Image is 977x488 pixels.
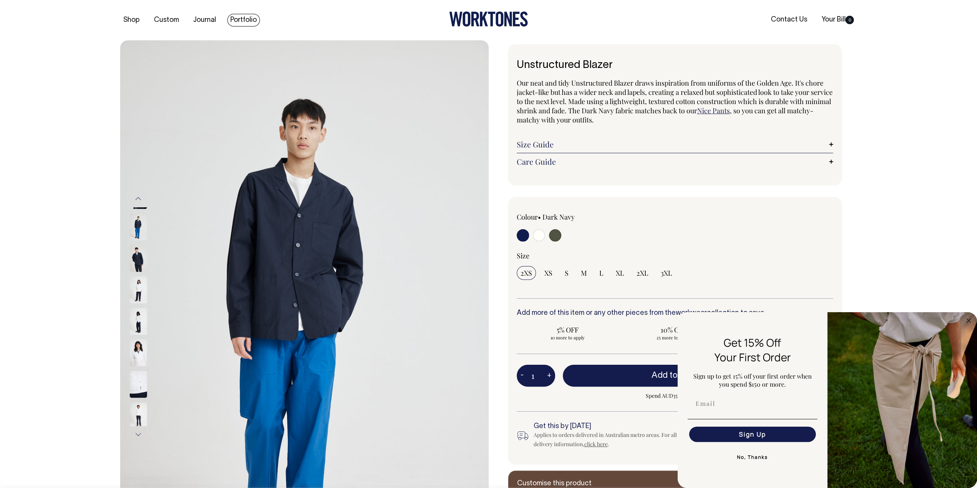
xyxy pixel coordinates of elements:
h6: Add more of this item or any other pieces from the collection to save [517,309,833,317]
span: 25 more to apply [627,334,721,341]
a: Contact Us [767,13,810,26]
span: • [538,212,541,222]
a: Your Bill0 [818,13,857,26]
button: Previous [132,190,144,207]
input: 5% OFF 10 more to apply [517,323,618,343]
input: 2XS [517,266,536,280]
a: Care Guide [517,157,833,166]
span: Add to bill [651,372,689,379]
span: L [599,268,603,278]
span: 3XL [661,268,672,278]
img: dark-navy [130,245,147,272]
button: - [517,368,527,384]
input: 10% OFF 25 more to apply [623,323,724,343]
img: off-white [130,339,147,366]
input: XL [612,266,628,280]
input: S [561,266,572,280]
span: Sign up to get 15% off your first order when you spend $150 or more. [693,372,812,388]
input: 3XL [657,266,676,280]
span: 10 more to apply [521,334,615,341]
span: M [581,268,587,278]
div: Applies to orders delivered in Australian metro areas. For all delivery information, . [534,430,689,449]
div: FLYOUT Form [678,312,977,488]
button: + [543,368,555,384]
button: Close dialog [964,316,973,325]
span: 10% OFF [627,325,721,334]
a: Shop [120,14,143,26]
input: XS [541,266,556,280]
button: Add to bill —AUD120.00 [563,365,833,386]
span: Our neat and tidy Unstructured Blazer draws inspiration from uniforms of the Golden Age. It's cho... [517,78,833,115]
input: Email [689,396,816,411]
span: Your First Order [714,350,791,364]
h6: Customise this product [517,480,640,488]
input: M [577,266,591,280]
a: workwear [676,310,707,316]
span: XS [544,268,552,278]
span: , so you can get all matchy-matchy with your outfits. [517,106,813,124]
span: 2XL [636,268,648,278]
a: click here [584,440,608,448]
a: Journal [190,14,219,26]
input: L [595,266,607,280]
a: Portfolio [227,14,260,26]
label: Dark Navy [542,212,575,222]
input: 2XL [633,266,652,280]
span: 2XS [521,268,532,278]
span: 0 [845,16,854,24]
h6: Get this by [DATE] [534,423,689,430]
img: dark-navy [130,213,147,240]
span: Spend AUD350 more to get FREE SHIPPING [563,391,833,400]
img: off-white [130,371,147,398]
a: Nice Pants [697,106,730,115]
span: 5% OFF [521,325,615,334]
img: off-white [130,308,147,335]
button: Next [132,426,144,443]
button: Sign Up [689,427,816,442]
a: Size Guide [517,140,833,149]
button: No, Thanks [688,450,817,465]
img: off-white [130,402,147,429]
img: off-white [130,276,147,303]
h1: Unstructured Blazer [517,60,833,71]
img: 5e34ad8f-4f05-4173-92a8-ea475ee49ac9.jpeg [827,312,977,488]
span: Get 15% Off [724,335,781,350]
span: XL [616,268,624,278]
a: Custom [151,14,182,26]
div: Colour [517,212,643,222]
div: Size [517,251,833,260]
span: S [565,268,569,278]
